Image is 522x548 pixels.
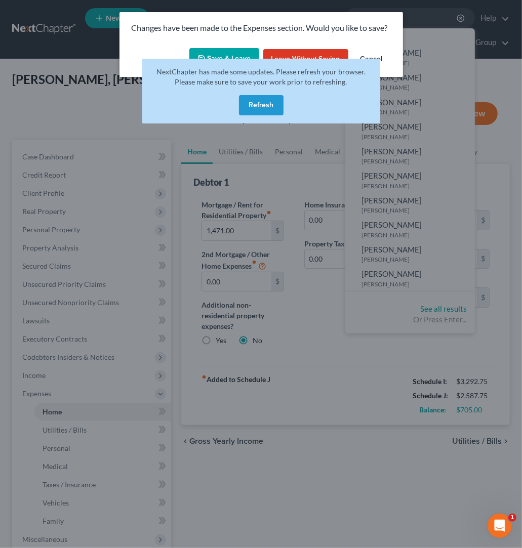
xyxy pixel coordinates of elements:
button: Cancel [352,49,391,69]
span: 1 [508,514,516,522]
span: NextChapter has made some updates. Please refresh your browser. Please make sure to save your wor... [156,67,366,86]
button: Leave without Saving [263,49,348,69]
p: Changes have been made to the Expenses section. Would you like to save? [132,22,391,34]
button: Save & Leave [189,48,259,69]
iframe: Intercom live chat [488,514,512,538]
button: Refresh [239,95,284,115]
